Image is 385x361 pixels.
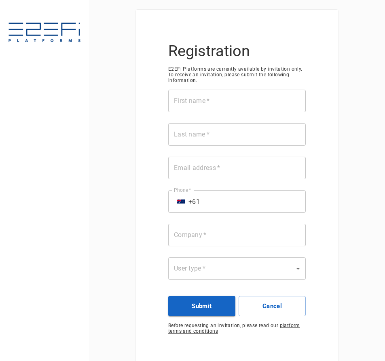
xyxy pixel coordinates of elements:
[8,23,81,44] img: E2EFiPLATFORMS-7f06cbf9.svg
[168,323,300,334] span: platform terms and conditions
[239,296,306,316] button: Cancel
[168,66,306,83] span: E2EFi Platforms are currently available by invitation only. To receive an invitation, please subm...
[168,42,306,60] h3: Registration
[168,323,306,334] span: Before requesting an invitation, please read our
[177,199,185,204] img: unknown
[174,187,191,193] label: Phone
[174,194,188,209] button: Select country
[168,296,235,316] button: Submit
